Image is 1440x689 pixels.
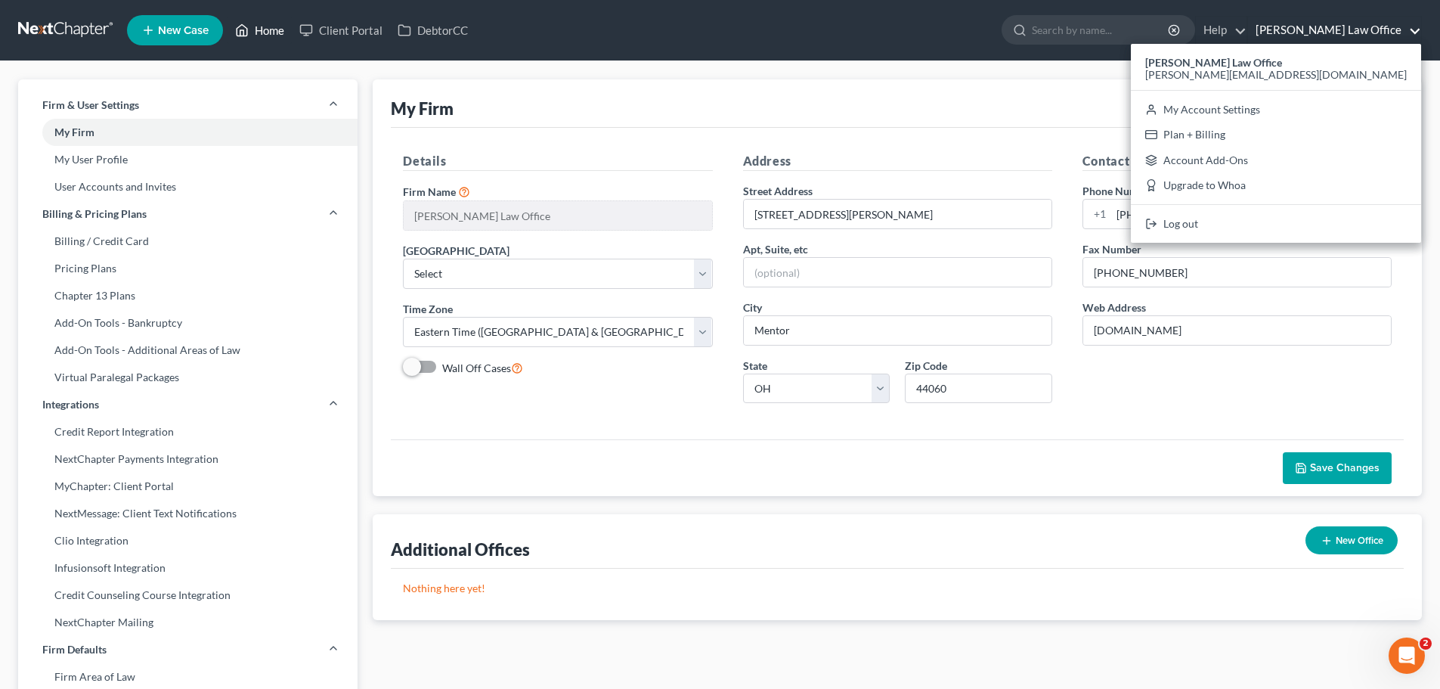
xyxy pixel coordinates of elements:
[18,146,358,173] a: My User Profile
[403,185,456,198] span: Firm Name
[1032,16,1170,44] input: Search by name...
[1389,638,1425,674] iframe: Intercom live chat
[1131,44,1421,243] div: [PERSON_NAME] Law Office
[1082,152,1392,171] h5: Contact Info
[1111,200,1391,228] input: Enter phone...
[1310,461,1380,474] span: Save Changes
[744,200,1051,228] input: Enter address...
[403,301,453,317] label: Time Zone
[42,206,147,222] span: Billing & Pricing Plans
[18,527,358,554] a: Clio Integration
[18,92,358,119] a: Firm & User Settings
[442,362,511,374] span: Wall Off Cases
[18,609,358,636] a: NextChapter Mailing
[18,636,358,663] a: Firm Defaults
[1131,97,1421,123] a: My Account Settings
[404,201,711,230] input: Enter name...
[18,445,358,473] a: NextChapter Payments Integration
[18,309,358,337] a: Add-On Tools - Bankruptcy
[403,581,1392,596] p: Nothing here yet!
[18,554,358,582] a: Infusionsoft Integration
[905,374,1052,404] input: XXXXX
[158,25,209,36] span: New Case
[1131,147,1421,173] a: Account Add-Ons
[403,243,509,259] label: [GEOGRAPHIC_DATA]
[403,152,712,171] h5: Details
[743,299,762,315] label: City
[743,152,1052,171] h5: Address
[228,17,292,44] a: Home
[391,98,454,119] div: My Firm
[1145,68,1407,81] span: [PERSON_NAME][EMAIL_ADDRESS][DOMAIN_NAME]
[905,358,947,374] label: Zip Code
[292,17,390,44] a: Client Portal
[1082,183,1154,199] label: Phone Number
[18,582,358,609] a: Credit Counseling Course Integration
[743,358,767,374] label: State
[18,282,358,309] a: Chapter 13 Plans
[18,228,358,255] a: Billing / Credit Card
[743,241,808,257] label: Apt, Suite, etc
[42,397,99,412] span: Integrations
[391,538,530,560] div: Additional Offices
[1283,452,1392,484] button: Save Changes
[18,337,358,364] a: Add-On Tools - Additional Areas of Law
[1196,17,1246,44] a: Help
[390,17,475,44] a: DebtorCC
[18,255,358,282] a: Pricing Plans
[1420,638,1432,650] span: 2
[18,364,358,391] a: Virtual Paralegal Packages
[18,391,358,418] a: Integrations
[18,119,358,146] a: My Firm
[743,183,813,199] label: Street Address
[1083,258,1391,287] input: Enter fax...
[1305,526,1398,554] button: New Office
[18,500,358,527] a: NextMessage: Client Text Notifications
[18,418,358,445] a: Credit Report Integration
[1083,200,1111,228] div: +1
[42,642,107,657] span: Firm Defaults
[744,258,1051,287] input: (optional)
[1083,316,1391,345] input: Enter web address....
[1145,56,1282,69] strong: [PERSON_NAME] Law Office
[1131,122,1421,147] a: Plan + Billing
[1131,211,1421,237] a: Log out
[1248,17,1421,44] a: [PERSON_NAME] Law Office
[18,173,358,200] a: User Accounts and Invites
[42,98,139,113] span: Firm & User Settings
[1082,241,1141,257] label: Fax Number
[1131,173,1421,199] a: Upgrade to Whoa
[744,316,1051,345] input: Enter city...
[18,473,358,500] a: MyChapter: Client Portal
[1082,299,1146,315] label: Web Address
[18,200,358,228] a: Billing & Pricing Plans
